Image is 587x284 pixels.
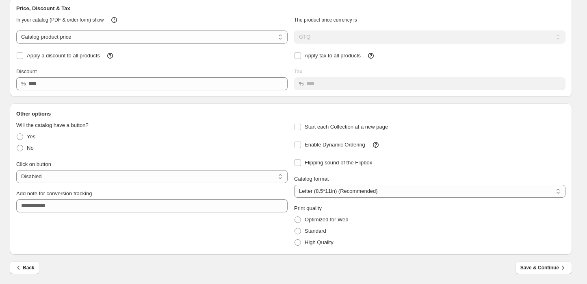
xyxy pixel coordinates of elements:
h2: Price, Discount & Tax [16,4,565,13]
button: Back [10,261,39,274]
span: Standard [305,228,326,234]
span: Apply tax to all products [305,52,361,59]
span: Will the catalog have a button? [16,122,89,128]
button: Save & Continue [516,261,572,274]
span: % [299,81,304,87]
span: In your catalog (PDF & order form) show [16,17,104,23]
span: Save & Continue [520,264,567,272]
span: No [27,145,34,151]
span: % [21,81,26,87]
span: Catalog format [294,176,329,182]
span: Apply a discount to all products [27,52,100,59]
h2: Other options [16,110,565,118]
span: Discount [16,68,37,74]
span: Tax [294,68,302,74]
span: Optimized for Web [305,216,348,223]
span: Back [15,264,35,272]
span: Yes [27,133,35,140]
span: High Quality [305,239,334,245]
span: Click on button [16,161,51,167]
span: Enable Dynamic Ordering [305,142,365,148]
span: Start each Collection at a new page [305,124,388,130]
span: The product price currency is [294,17,357,23]
span: Print quality [294,205,322,211]
span: Add note for conversion tracking [16,190,92,197]
span: Flipping sound of the Flipbox [305,159,372,166]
